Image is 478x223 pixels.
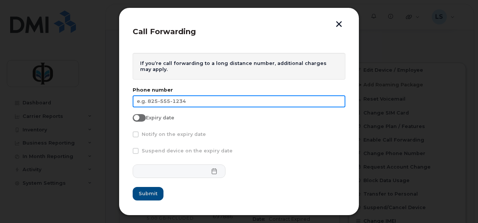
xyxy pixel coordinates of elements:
[133,95,345,107] input: e.g. 825-555-1234
[146,115,174,121] span: Expiry date
[133,114,139,120] input: Expiry date
[139,190,157,197] span: Submit
[133,53,345,80] div: If you’re call forwarding to a long distance number, additional charges may apply.
[133,87,345,93] label: Phone number
[133,187,163,200] button: Submit
[133,27,196,36] span: Call Forwarding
